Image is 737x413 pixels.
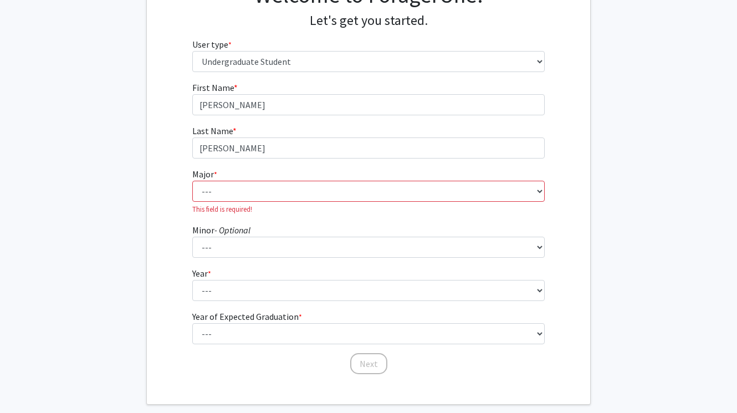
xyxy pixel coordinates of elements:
button: Next [350,353,387,374]
p: This field is required! [192,204,545,215]
h4: Let's get you started. [192,13,545,29]
span: Last Name [192,125,233,136]
label: Year [192,267,211,280]
label: Major [192,167,217,181]
label: Year of Expected Graduation [192,310,302,323]
iframe: Chat [8,363,47,405]
span: First Name [192,82,234,93]
i: - Optional [214,225,250,236]
label: User type [192,38,232,51]
label: Minor [192,223,250,237]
